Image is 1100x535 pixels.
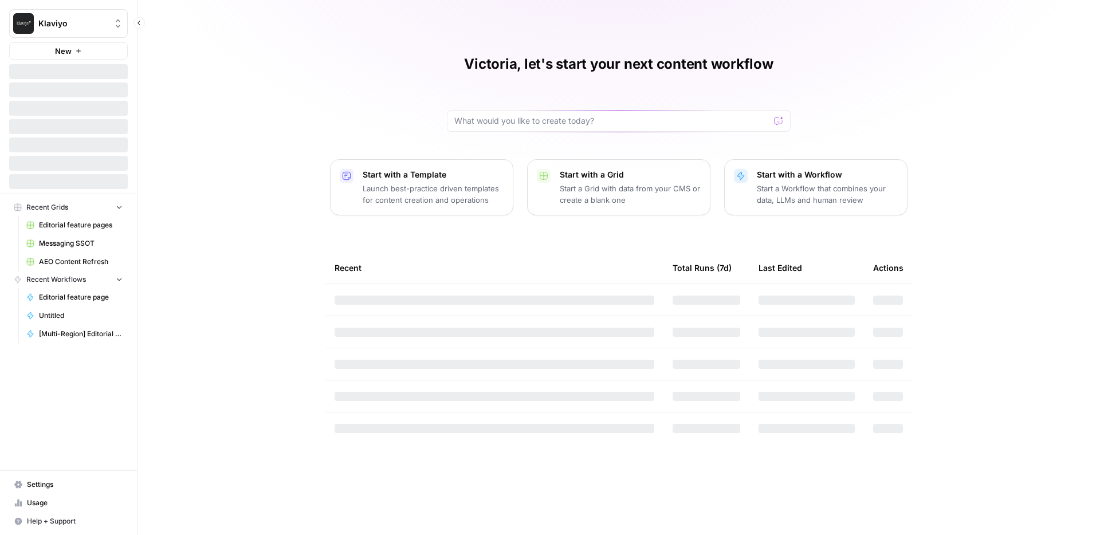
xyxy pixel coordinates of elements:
[9,475,128,494] a: Settings
[673,252,732,284] div: Total Runs (7d)
[330,159,513,215] button: Start with a TemplateLaunch best-practice driven templates for content creation and operations
[39,292,123,302] span: Editorial feature page
[21,216,128,234] a: Editorial feature pages
[363,183,504,206] p: Launch best-practice driven templates for content creation and operations
[464,55,773,73] h1: Victoria, let's start your next content workflow
[38,18,108,29] span: Klaviyo
[21,234,128,253] a: Messaging SSOT
[55,45,72,57] span: New
[39,329,123,339] span: [Multi-Region] Editorial feature page
[9,9,128,38] button: Workspace: Klaviyo
[26,202,68,213] span: Recent Grids
[560,169,701,180] p: Start with a Grid
[873,252,903,284] div: Actions
[26,274,86,285] span: Recent Workflows
[527,159,710,215] button: Start with a GridStart a Grid with data from your CMS or create a blank one
[21,288,128,306] a: Editorial feature page
[21,253,128,271] a: AEO Content Refresh
[9,494,128,512] a: Usage
[759,252,802,284] div: Last Edited
[9,42,128,60] button: New
[454,115,769,127] input: What would you like to create today?
[724,159,907,215] button: Start with a WorkflowStart a Workflow that combines your data, LLMs and human review
[560,183,701,206] p: Start a Grid with data from your CMS or create a blank one
[27,516,123,526] span: Help + Support
[27,498,123,508] span: Usage
[39,257,123,267] span: AEO Content Refresh
[363,169,504,180] p: Start with a Template
[21,325,128,343] a: [Multi-Region] Editorial feature page
[21,306,128,325] a: Untitled
[39,310,123,321] span: Untitled
[13,13,34,34] img: Klaviyo Logo
[757,169,898,180] p: Start with a Workflow
[9,512,128,530] button: Help + Support
[757,183,898,206] p: Start a Workflow that combines your data, LLMs and human review
[335,252,654,284] div: Recent
[39,238,123,249] span: Messaging SSOT
[9,199,128,216] button: Recent Grids
[27,479,123,490] span: Settings
[9,271,128,288] button: Recent Workflows
[39,220,123,230] span: Editorial feature pages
